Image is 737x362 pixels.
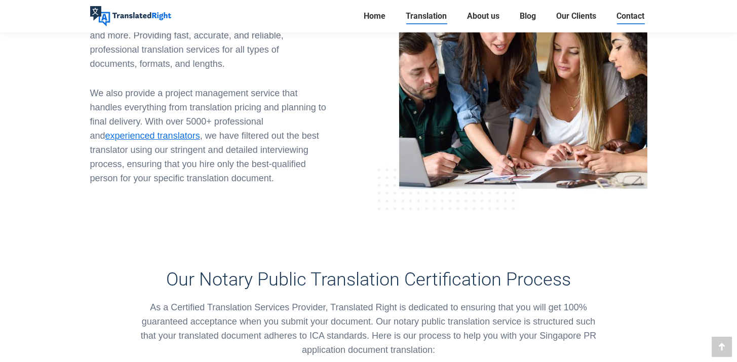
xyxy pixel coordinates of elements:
a: About us [464,9,502,23]
a: Blog [517,9,539,23]
img: Translated Right [90,6,171,26]
span: Blog [520,11,536,21]
span: Contact [616,11,644,21]
a: Our Clients [553,9,599,23]
span: Home [364,11,385,21]
a: Translation [403,9,450,23]
span: About us [467,11,499,21]
span: Translation [406,11,447,21]
a: Contact [613,9,647,23]
span: Our Clients [556,11,596,21]
p: As a Certified Translation Services Provider, Translated Right is dedicated to ensuring that you ... [138,300,600,357]
a: experienced translators [105,131,200,141]
h3: Our Notary Public Translation Certification Process [138,269,600,290]
a: Home [361,9,389,23]
p: We also provide a project management service that handles everything from translation pricing and... [90,86,328,185]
